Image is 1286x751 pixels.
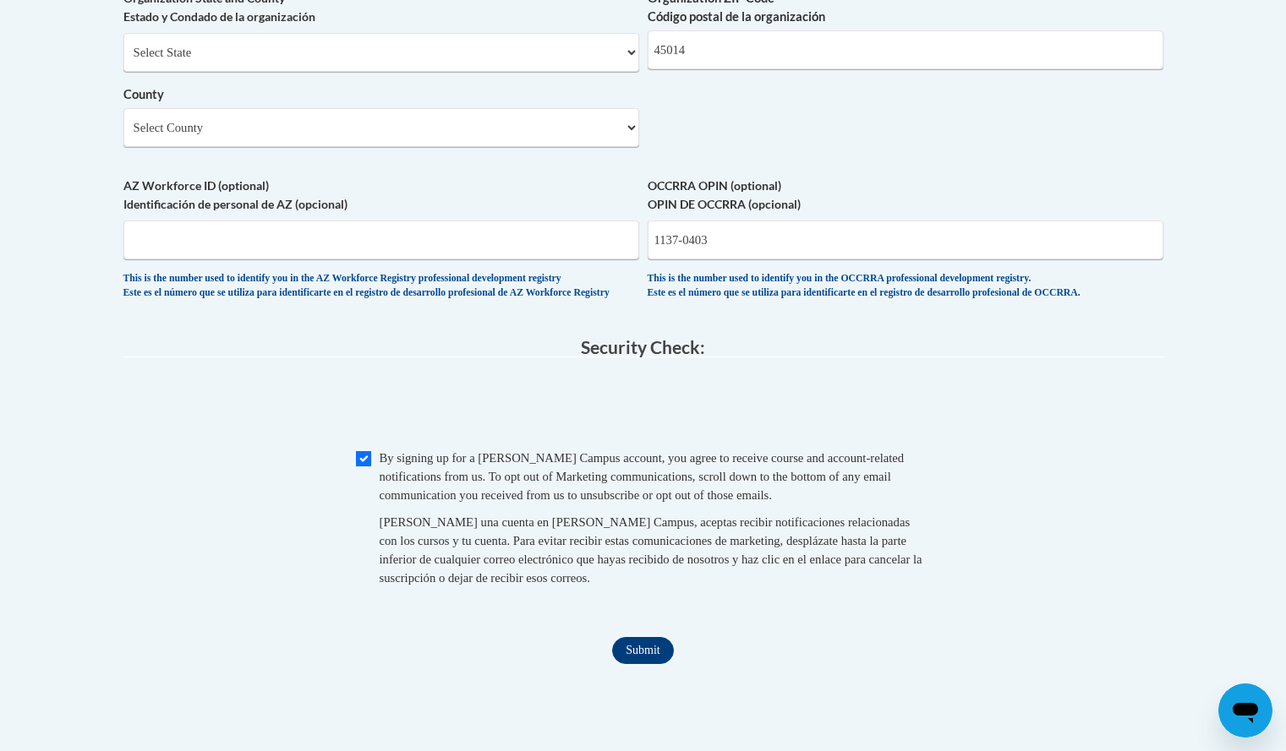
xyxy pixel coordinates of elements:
[515,374,772,440] iframe: reCAPTCHA
[612,637,673,664] input: Submit
[380,451,905,502] span: By signing up for a [PERSON_NAME] Campus account, you agree to receive course and account-related...
[123,272,639,300] div: This is the number used to identify you in the AZ Workforce Registry professional development reg...
[123,177,639,214] label: AZ Workforce ID (optional) Identificación de personal de AZ (opcional)
[648,177,1163,214] label: OCCRRA OPIN (optional) OPIN DE OCCRRA (opcional)
[581,336,705,357] span: Security Check:
[380,515,922,585] span: [PERSON_NAME] una cuenta en [PERSON_NAME] Campus, aceptas recibir notificaciones relacionadas con...
[648,30,1163,69] input: Metadata input
[1218,683,1272,737] iframe: Button to launch messaging window
[648,272,1163,300] div: This is the number used to identify you in the OCCRRA professional development registry. Este es ...
[123,85,639,104] label: County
